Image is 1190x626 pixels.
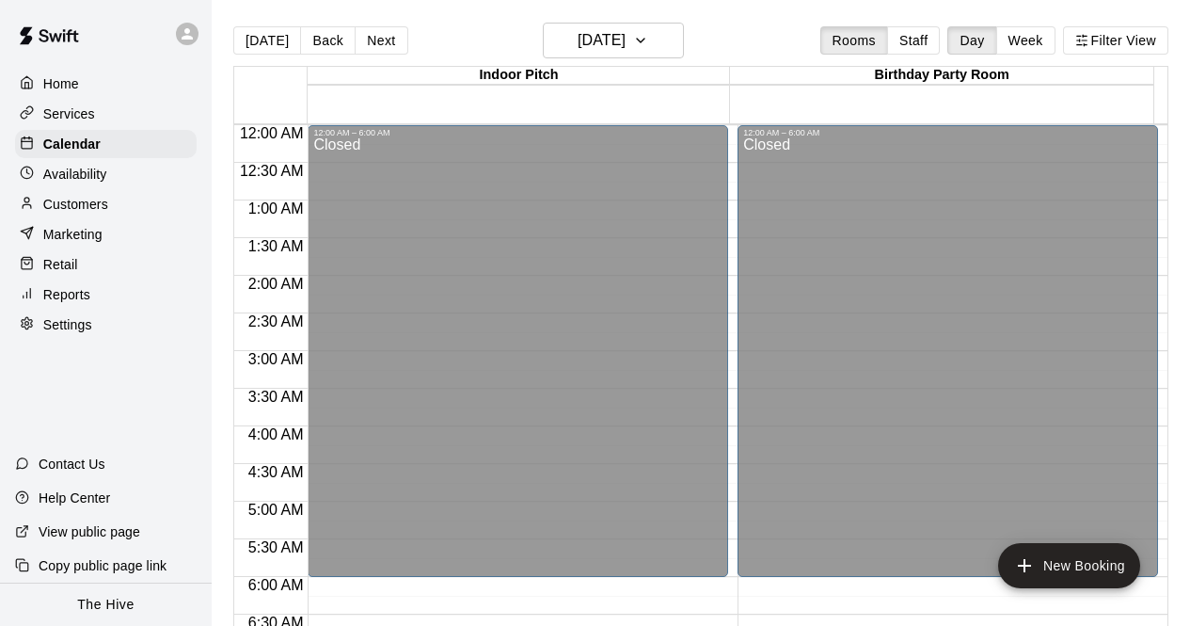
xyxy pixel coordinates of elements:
a: Settings [15,311,197,339]
p: Marketing [43,225,103,244]
a: Marketing [15,220,197,249]
button: [DATE] [233,26,301,55]
p: Home [43,74,79,93]
p: Contact Us [39,455,105,474]
div: Closed [743,137,1152,584]
div: 12:00 AM – 6:00 AM: Closed [738,125,1158,577]
p: Help Center [39,489,110,507]
span: 12:00 AM [235,125,309,141]
p: View public page [39,522,140,541]
p: Reports [43,285,90,304]
p: Retail [43,255,78,274]
div: 12:00 AM – 6:00 AM: Closed [308,125,728,577]
span: 1:00 AM [244,201,309,217]
div: 12:00 AM – 6:00 AM [313,128,722,137]
a: Calendar [15,130,197,158]
a: Retail [15,250,197,279]
div: Indoor Pitch [308,67,731,85]
span: 4:00 AM [244,426,309,442]
span: 4:30 AM [244,464,309,480]
p: Availability [43,165,107,184]
button: add [998,543,1140,588]
span: 6:00 AM [244,577,309,593]
div: Closed [313,137,722,584]
button: Staff [887,26,941,55]
p: Customers [43,195,108,214]
p: Settings [43,315,92,334]
button: Day [947,26,996,55]
span: 1:30 AM [244,238,309,254]
button: Rooms [820,26,888,55]
div: 12:00 AM – 6:00 AM [743,128,1152,137]
button: Week [996,26,1055,55]
span: 5:00 AM [244,502,309,518]
span: 3:30 AM [244,389,309,405]
p: Services [43,104,95,123]
button: Next [355,26,407,55]
a: Services [15,100,197,128]
p: The Hive [77,595,135,615]
span: 2:30 AM [244,313,309,329]
p: Copy public page link [39,556,167,575]
a: Home [15,70,197,98]
button: Back [300,26,356,55]
p: Calendar [43,135,101,153]
span: 5:30 AM [244,539,309,555]
button: [DATE] [543,23,684,58]
a: Reports [15,281,197,309]
span: 2:00 AM [244,276,309,292]
div: Birthday Party Room [730,67,1153,85]
button: Filter View [1063,26,1168,55]
span: 3:00 AM [244,351,309,367]
a: Availability [15,160,197,188]
span: 12:30 AM [235,163,309,179]
h6: [DATE] [578,27,626,54]
a: Customers [15,190,197,218]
